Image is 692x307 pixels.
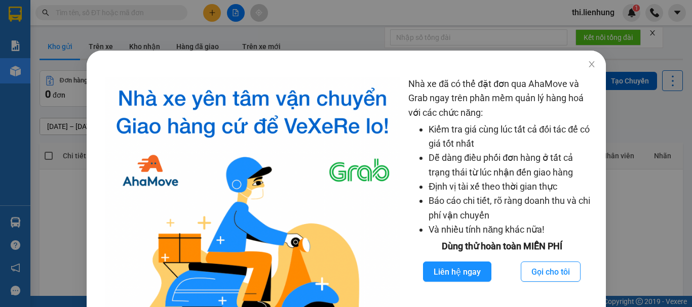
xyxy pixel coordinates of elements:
button: Close [577,51,605,79]
li: Kiểm tra giá cùng lúc tất cả đối tác để có giá tốt nhất [429,122,595,151]
div: Dùng thử hoàn toàn MIỄN PHÍ [408,239,595,253]
li: Định vị tài xế theo thời gian thực [429,180,595,194]
button: Liên hệ ngay [423,261,491,282]
li: Và nhiều tính năng khác nữa! [429,223,595,237]
span: Gọi cho tôi [531,266,570,278]
button: Gọi cho tôi [521,261,581,282]
span: Liên hệ ngay [434,266,481,278]
li: Dễ dàng điều phối đơn hàng ở tất cả trạng thái từ lúc nhận đến giao hàng [429,151,595,180]
li: Báo cáo chi tiết, rõ ràng doanh thu và chi phí vận chuyển [429,194,595,223]
span: close [587,60,595,68]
